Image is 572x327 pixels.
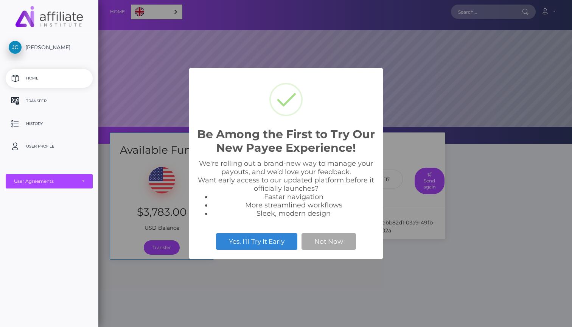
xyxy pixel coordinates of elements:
p: User Profile [9,141,90,152]
h2: Be Among the First to Try Our New Payee Experience! [197,128,375,155]
p: Transfer [9,95,90,107]
li: More streamlined workflows [212,201,375,209]
div: User Agreements [14,178,76,184]
button: Yes, I’ll Try It Early [216,233,297,250]
p: History [9,118,90,129]
span: [PERSON_NAME] [6,44,93,51]
div: We're rolling out a brand-new way to manage your payouts, and we’d love your feedback. Want early... [197,159,375,218]
img: MassPay [16,6,83,27]
p: Home [9,73,90,84]
li: Sleek, modern design [212,209,375,218]
button: Not Now [302,233,356,250]
button: User Agreements [6,174,93,188]
li: Faster navigation [212,193,375,201]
